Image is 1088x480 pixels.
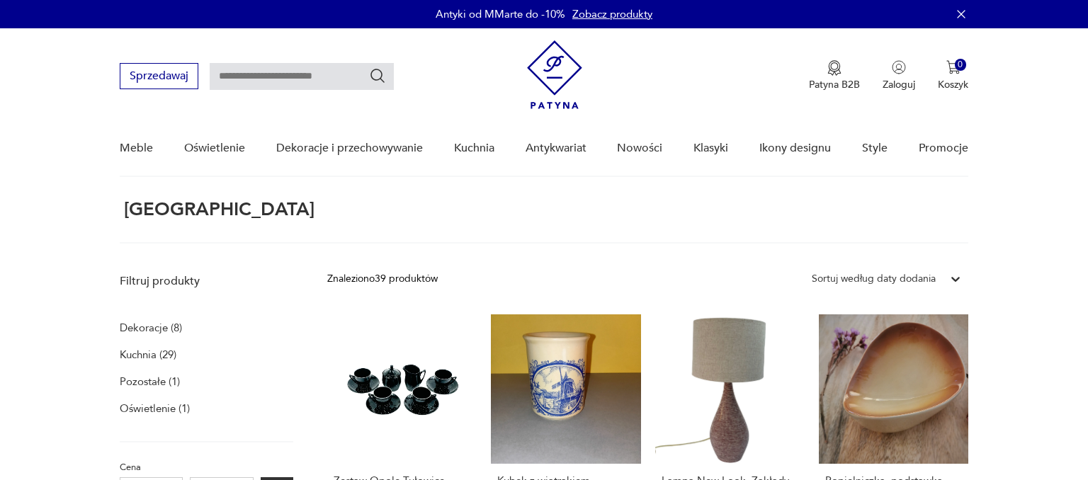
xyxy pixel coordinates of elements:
[693,121,728,176] a: Klasyki
[955,59,967,71] div: 0
[120,72,198,82] a: Sprzedawaj
[120,318,182,338] a: Dekoracje (8)
[120,200,314,219] h1: [GEOGRAPHIC_DATA]
[120,459,293,475] p: Cena
[120,63,198,89] button: Sprzedawaj
[883,78,915,91] p: Zaloguj
[617,121,662,176] a: Nowości
[883,60,915,91] button: Zaloguj
[120,345,176,365] a: Kuchnia (29)
[919,121,968,176] a: Promocje
[572,7,652,21] a: Zobacz produkty
[327,271,438,287] div: Znaleziono 39 produktów
[184,121,245,176] a: Oświetlenie
[862,121,888,176] a: Style
[946,60,960,74] img: Ikona koszyka
[120,273,293,289] p: Filtruj produkty
[454,121,494,176] a: Kuchnia
[809,60,860,91] button: Patyna B2B
[759,121,831,176] a: Ikony designu
[120,121,153,176] a: Meble
[369,67,386,84] button: Szukaj
[526,121,586,176] a: Antykwariat
[809,60,860,91] a: Ikona medaluPatyna B2B
[120,372,180,392] a: Pozostałe (1)
[827,60,841,76] img: Ikona medalu
[812,271,936,287] div: Sortuj według daty dodania
[892,60,906,74] img: Ikonka użytkownika
[938,78,968,91] p: Koszyk
[120,399,190,418] a: Oświetlenie (1)
[527,40,582,109] img: Patyna - sklep z meblami i dekoracjami vintage
[938,60,968,91] button: 0Koszyk
[276,121,423,176] a: Dekoracje i przechowywanie
[436,7,565,21] p: Antyki od MMarte do -10%
[809,78,860,91] p: Patyna B2B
